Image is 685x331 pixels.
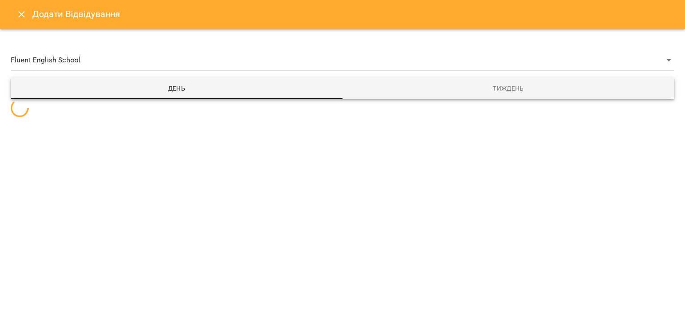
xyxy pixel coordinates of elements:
[348,83,669,94] span: Тиждень
[11,55,663,65] span: Fluent English School
[16,83,337,94] span: День
[11,4,32,25] button: Close
[11,50,674,70] div: Fluent English School
[32,7,121,21] h6: Додати Відвідування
